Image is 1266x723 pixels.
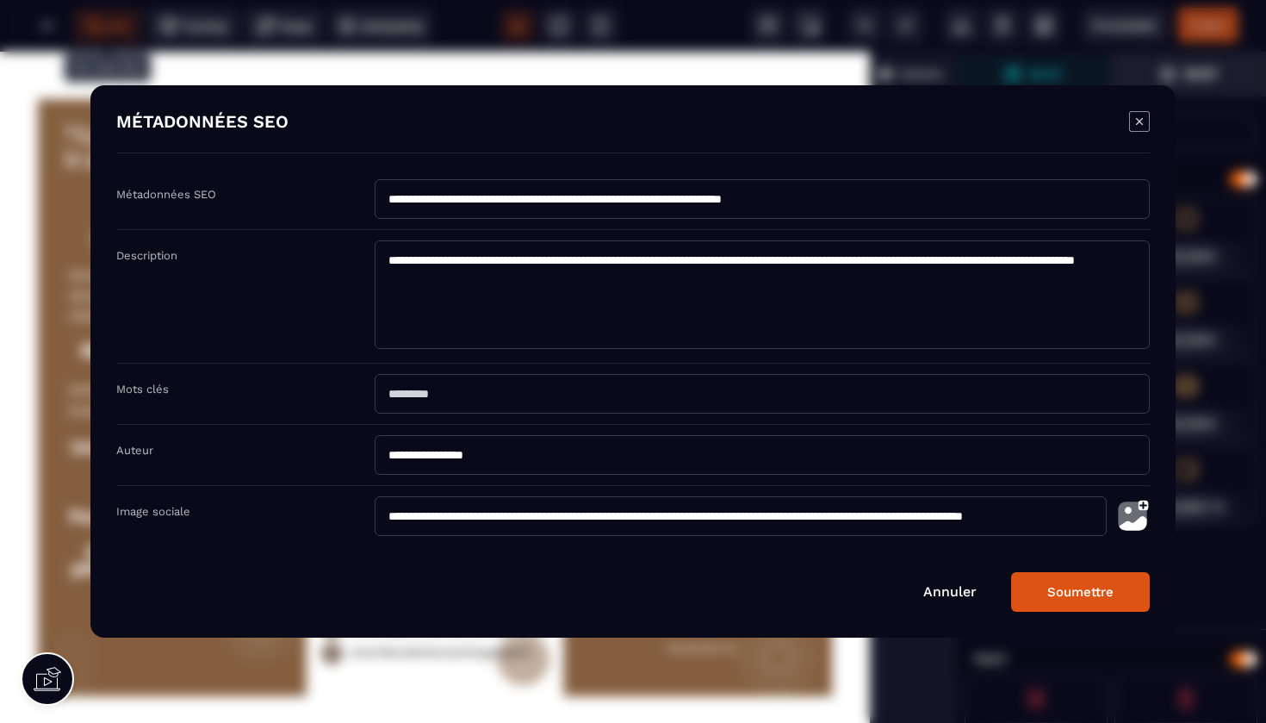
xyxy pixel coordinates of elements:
[13,47,857,645] img: 72c03ca56064d182e04da21616f14a06_1.png
[116,111,289,135] h4: MÉTADONNÉES SEO
[923,583,977,600] a: Annuler
[116,249,177,262] label: Description
[116,505,190,518] label: Image sociale
[1011,572,1150,612] button: Soumettre
[116,188,216,201] label: Métadonnées SEO
[116,444,153,457] label: Auteur
[116,383,169,396] label: Mots clés
[1115,496,1150,536] img: photo-upload.002a6cb0.svg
